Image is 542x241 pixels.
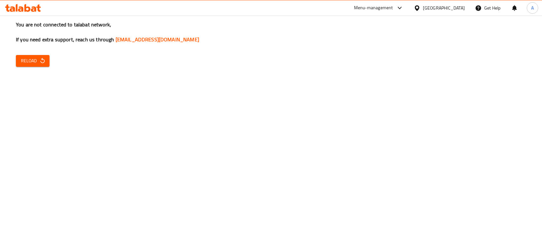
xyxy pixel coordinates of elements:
div: [GEOGRAPHIC_DATA] [423,4,465,11]
a: [EMAIL_ADDRESS][DOMAIN_NAME] [116,35,199,44]
h3: You are not connected to talabat network, If you need extra support, reach us through [16,21,526,43]
span: A [531,4,534,11]
button: Reload [16,55,50,67]
span: Reload [21,57,44,65]
div: Menu-management [354,4,393,12]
